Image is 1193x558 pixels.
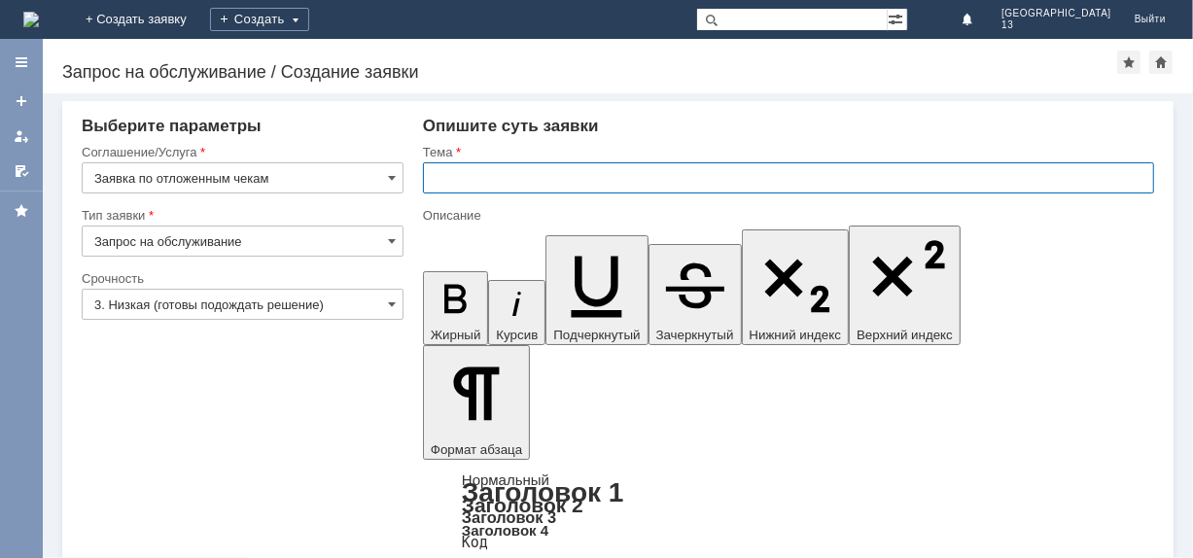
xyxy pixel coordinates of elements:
div: Создать [210,8,309,31]
a: Мои согласования [6,156,37,187]
a: Код [462,534,488,551]
button: Верхний индекс [849,226,961,345]
a: Мои заявки [6,121,37,152]
span: Выберите параметры [82,117,262,135]
span: Верхний индекс [857,328,953,342]
span: Подчеркнутый [553,328,640,342]
button: Жирный [423,271,489,345]
span: Расширенный поиск [888,9,907,27]
div: Сделать домашней страницей [1149,51,1173,74]
div: Формат абзаца [423,473,1154,549]
span: Зачеркнутый [656,328,734,342]
span: Формат абзаца [431,442,522,457]
a: Заголовок 2 [462,494,583,516]
div: Тип заявки [82,209,400,222]
span: 13 [1001,19,1111,31]
div: Соглашение/Услуга [82,146,400,158]
button: Нижний индекс [742,229,850,345]
span: Нижний индекс [750,328,842,342]
button: Зачеркнутый [649,244,742,345]
button: Курсив [488,280,545,345]
a: Заголовок 3 [462,508,556,526]
a: Заголовок 1 [462,477,624,507]
a: Перейти на домашнюю страницу [23,12,39,27]
img: logo [23,12,39,27]
div: Запрос на обслуживание / Создание заявки [62,62,1117,82]
span: Опишите суть заявки [423,117,599,135]
div: Добавить в избранное [1117,51,1140,74]
span: Курсив [496,328,538,342]
a: Заголовок 4 [462,522,548,539]
div: Описание [423,209,1150,222]
span: [GEOGRAPHIC_DATA] [1001,8,1111,19]
div: Тема [423,146,1150,158]
span: Жирный [431,328,481,342]
button: Подчеркнутый [545,235,648,345]
a: Создать заявку [6,86,37,117]
button: Формат абзаца [423,345,530,460]
div: Срочность [82,272,400,285]
a: Нормальный [462,471,549,488]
